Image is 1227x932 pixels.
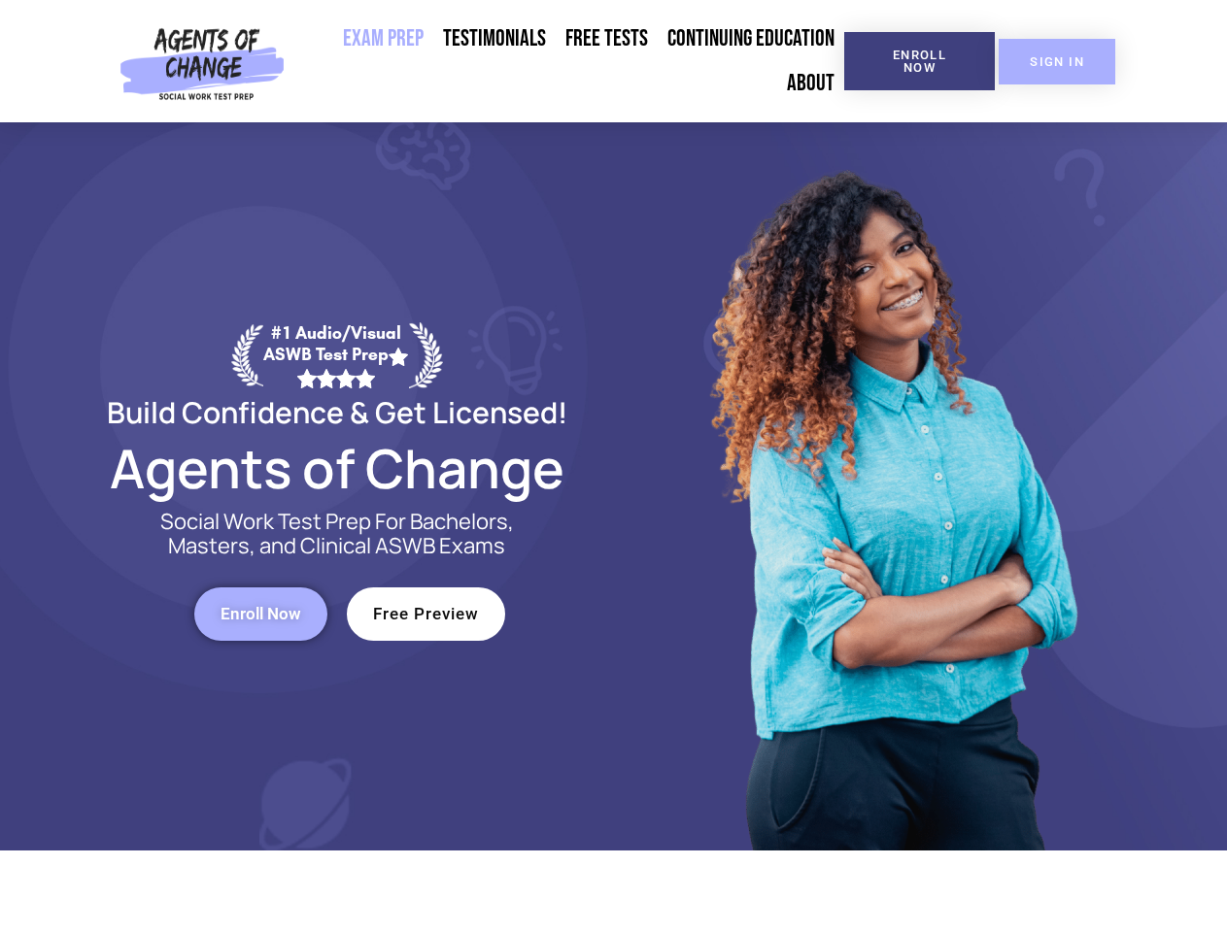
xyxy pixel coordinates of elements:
[292,17,844,106] nav: Menu
[194,587,327,641] a: Enroll Now
[658,17,844,61] a: Continuing Education
[347,587,505,641] a: Free Preview
[138,510,536,558] p: Social Work Test Prep For Bachelors, Masters, and Clinical ASWB Exams
[844,32,995,90] a: Enroll Now
[333,17,433,61] a: Exam Prep
[875,49,964,74] span: Enroll Now
[999,39,1115,84] a: SIGN IN
[1030,55,1084,68] span: SIGN IN
[60,446,614,490] h2: Agents of Change
[221,606,301,622] span: Enroll Now
[556,17,658,61] a: Free Tests
[263,322,409,387] div: #1 Audio/Visual ASWB Test Prep
[777,61,844,106] a: About
[433,17,556,61] a: Testimonials
[60,398,614,426] h2: Build Confidence & Get Licensed!
[697,122,1085,850] img: Website Image 1 (1)
[373,606,479,622] span: Free Preview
